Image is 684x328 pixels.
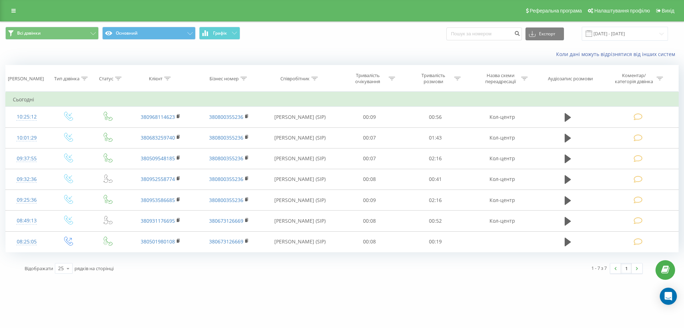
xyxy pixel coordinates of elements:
[337,211,402,231] td: 00:08
[209,113,243,120] a: 380800355236
[209,197,243,203] a: 380800355236
[402,169,468,190] td: 00:41
[102,27,196,40] button: Основний
[141,155,175,162] a: 380509548185
[141,197,175,203] a: 380953586685
[468,107,537,127] td: Кол-центр
[209,76,239,82] div: Бізнес номер
[141,238,175,245] a: 380501980108
[141,113,175,120] a: 380968114623
[613,72,655,85] div: Коментар/категорія дзвінка
[337,107,402,127] td: 00:09
[468,169,537,190] td: Кол-центр
[74,265,114,272] span: рядків на сторінці
[525,27,564,40] button: Експорт
[13,152,41,166] div: 09:37:55
[13,110,41,124] div: 10:25:12
[209,176,243,182] a: 380800355236
[13,235,41,249] div: 08:25:05
[213,31,227,36] span: Графік
[468,211,537,231] td: Кол-центр
[263,148,337,169] td: [PERSON_NAME] (SIP)
[349,72,387,85] div: Тривалість очікування
[149,76,162,82] div: Клієнт
[662,8,674,14] span: Вихід
[209,134,243,141] a: 380800355236
[621,263,632,273] a: 1
[337,231,402,252] td: 00:08
[141,134,175,141] a: 380683259740
[402,190,468,211] td: 02:16
[263,169,337,190] td: [PERSON_NAME] (SIP)
[8,76,44,82] div: [PERSON_NAME]
[263,190,337,211] td: [PERSON_NAME] (SIP)
[13,214,41,228] div: 08:49:13
[481,72,519,85] div: Назва схеми переадресації
[530,8,582,14] span: Реферальна програма
[402,148,468,169] td: 02:16
[446,27,522,40] input: Пошук за номером
[13,193,41,207] div: 09:25:36
[594,8,650,14] span: Налаштування профілю
[25,265,53,272] span: Відображати
[660,288,677,305] div: Open Intercom Messenger
[263,231,337,252] td: [PERSON_NAME] (SIP)
[468,190,537,211] td: Кол-центр
[591,264,607,272] div: 1 - 7 з 7
[5,27,99,40] button: Всі дзвінки
[209,155,243,162] a: 380800355236
[209,217,243,224] a: 380673126669
[337,190,402,211] td: 00:09
[280,76,310,82] div: Співробітник
[17,30,41,36] span: Всі дзвінки
[199,27,240,40] button: Графік
[402,211,468,231] td: 00:52
[6,92,679,107] td: Сьогодні
[548,76,593,82] div: Аудіозапис розмови
[402,107,468,127] td: 00:56
[556,51,679,57] a: Коли дані можуть відрізнятися вiд інших систем
[263,127,337,148] td: [PERSON_NAME] (SIP)
[13,131,41,145] div: 10:01:29
[402,127,468,148] td: 01:43
[263,107,337,127] td: [PERSON_NAME] (SIP)
[337,169,402,190] td: 00:08
[468,127,537,148] td: Кол-центр
[402,231,468,252] td: 00:19
[99,76,113,82] div: Статус
[54,76,79,82] div: Тип дзвінка
[263,211,337,231] td: [PERSON_NAME] (SIP)
[13,172,41,186] div: 09:32:36
[468,148,537,169] td: Кол-центр
[209,238,243,245] a: 380673126669
[337,127,402,148] td: 00:07
[58,265,64,272] div: 25
[141,217,175,224] a: 380931176695
[337,148,402,169] td: 00:07
[141,176,175,182] a: 380952558774
[414,72,452,85] div: Тривалість розмови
